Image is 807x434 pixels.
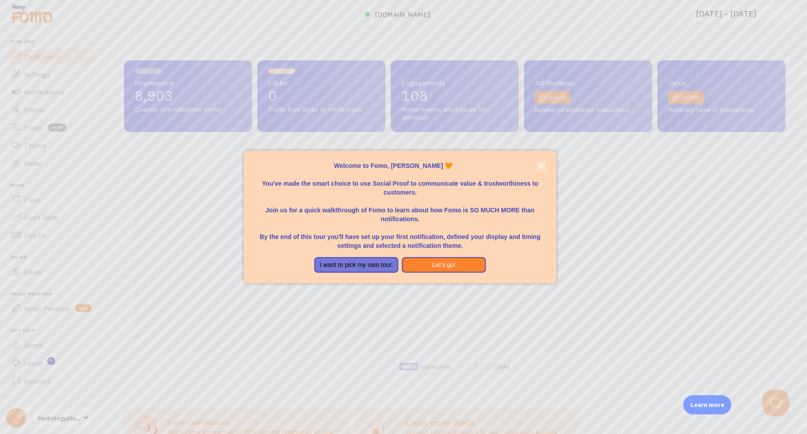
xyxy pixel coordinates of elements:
[314,257,398,273] button: I want to pick my own tour.
[691,401,724,409] p: Learn more
[683,395,731,414] div: Learn more
[254,170,546,197] p: You've made the smart choice to use Social Proof to communicate value & trustworthiness to custom...
[537,161,546,171] button: close,
[254,197,546,223] p: Join us for a quick walkthrough of Fomo to learn about how Fomo is SO MUCH MORE than notifications.
[244,151,557,284] div: Welcome to Fomo, Terry Stringer 🧡You&amp;#39;ve made the smart choice to use Social Proof to comm...
[254,223,546,250] p: By the end of this tour you'll have set up your first notification, defined your display and timi...
[402,257,486,273] button: Let's go!
[254,161,546,170] p: Welcome to Fomo, [PERSON_NAME] 🧡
